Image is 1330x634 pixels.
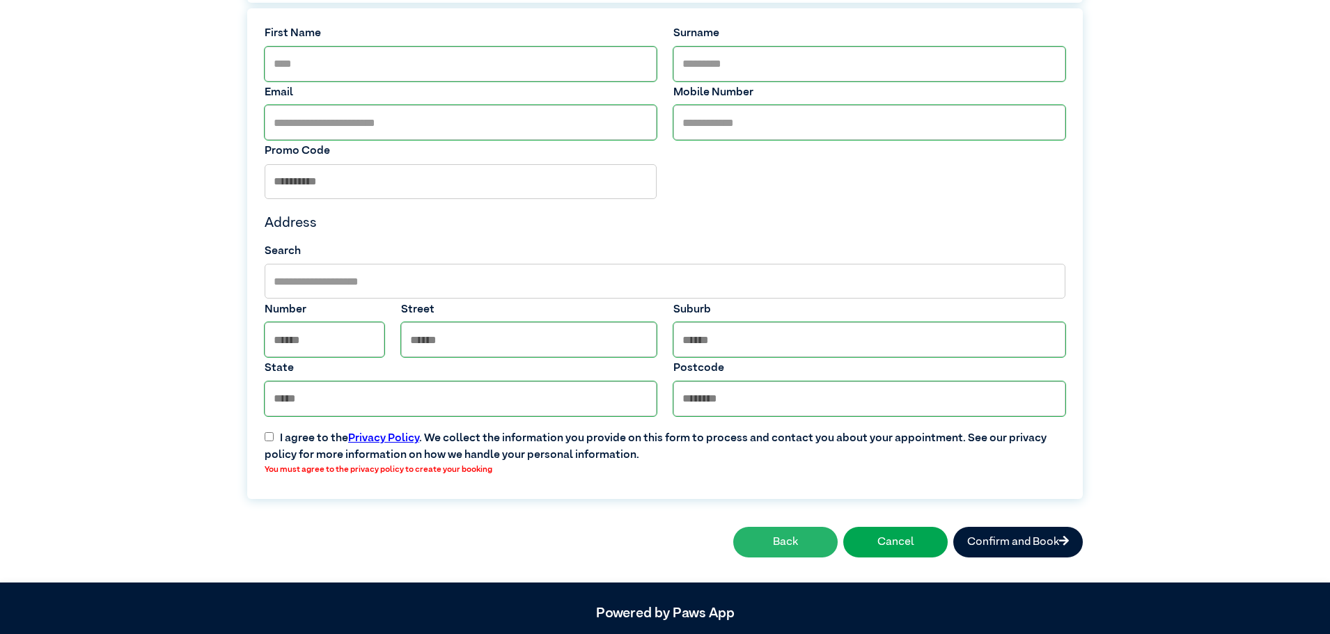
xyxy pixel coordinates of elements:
a: Privacy Policy [348,433,419,444]
h4: Address [265,214,1065,231]
label: Street [401,301,657,318]
label: I agree to the . We collect the information you provide on this form to process and contact you a... [256,419,1074,480]
input: Search by Suburb [265,264,1065,299]
label: State [265,360,657,377]
label: Promo Code [265,143,657,159]
label: You must agree to the privacy policy to create your booking [265,463,1065,476]
label: First Name [265,25,657,42]
label: Email [265,84,657,101]
label: Number [265,301,384,318]
label: Postcode [673,360,1065,377]
button: Back [733,527,838,557]
label: Search [265,243,1065,260]
label: Surname [673,25,1065,42]
h5: Powered by Paws App [247,605,1083,621]
label: Mobile Number [673,84,1065,101]
input: I agree to thePrivacy Policy. We collect the information you provide on this form to process and ... [265,432,274,441]
label: Suburb [673,301,1065,318]
button: Cancel [843,527,948,557]
button: Confirm and Book [953,527,1083,557]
